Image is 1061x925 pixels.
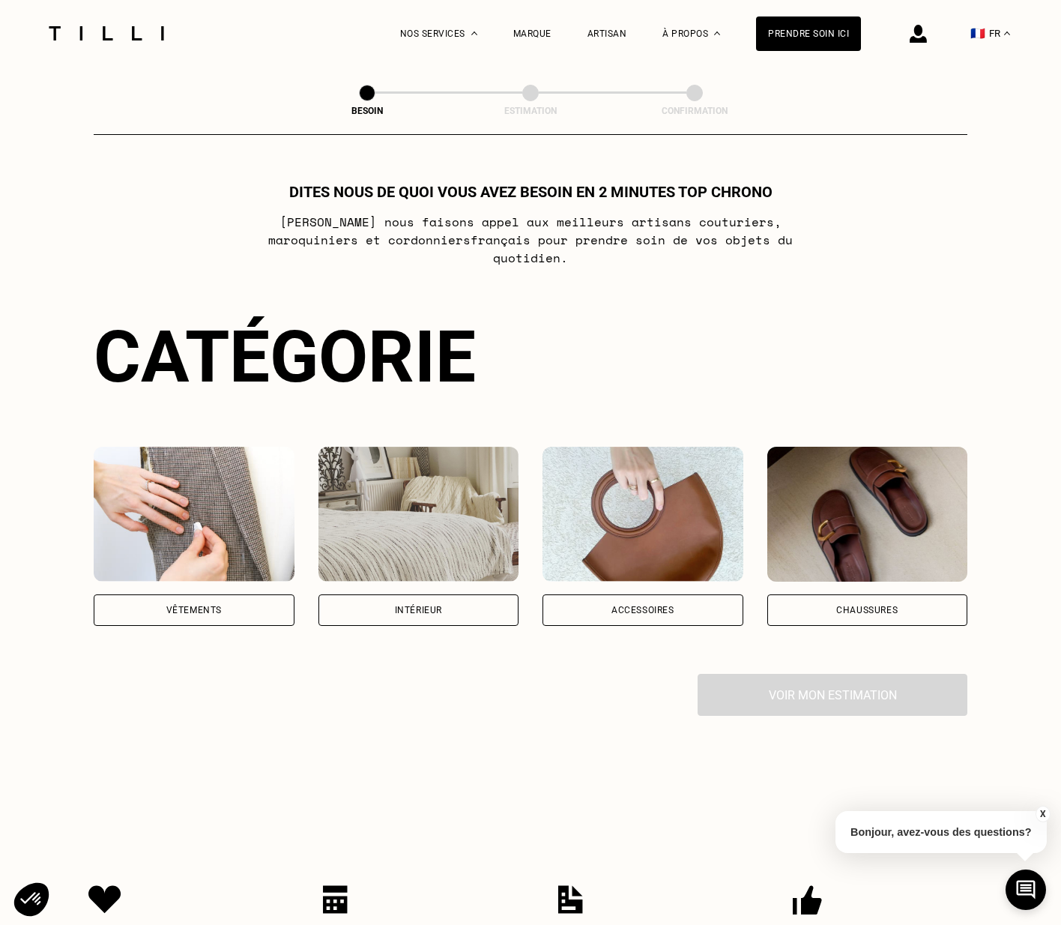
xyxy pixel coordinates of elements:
div: Confirmation [620,106,770,116]
div: Chaussures [836,606,898,615]
div: Besoin [292,106,442,116]
img: Accessoires [542,447,743,582]
img: Icon [793,885,822,915]
div: Vêtements [166,606,222,615]
div: Intérieur [395,606,442,615]
img: Menu déroulant [471,31,477,35]
img: Menu déroulant à propos [714,31,720,35]
div: Estimation [456,106,605,116]
img: Icon [323,885,348,914]
div: Catégorie [94,315,967,399]
p: Bonjour, avez-vous des questions? [835,811,1047,853]
span: 🇫🇷 [970,26,985,40]
img: Chaussures [767,447,968,582]
img: Vêtements [94,447,294,582]
p: [PERSON_NAME] nous faisons appel aux meilleurs artisans couturiers , maroquiniers et cordonniers ... [234,213,828,267]
img: Logo du service de couturière Tilli [43,26,169,40]
h1: Dites nous de quoi vous avez besoin en 2 minutes top chrono [289,183,773,201]
img: Intérieur [318,447,519,582]
img: menu déroulant [1004,31,1010,35]
a: Artisan [587,28,627,39]
button: X [1035,806,1050,822]
img: icône connexion [910,25,927,43]
a: Prendre soin ici [756,16,861,51]
div: Accessoires [611,606,674,615]
img: Icon [558,885,583,914]
img: Icon [88,885,121,914]
a: Marque [513,28,551,39]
